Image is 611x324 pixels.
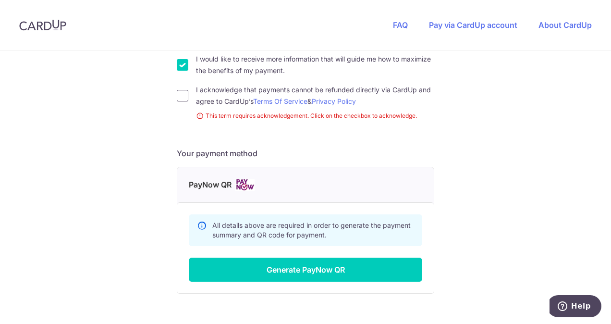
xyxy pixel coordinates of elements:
img: CardUp [19,19,66,31]
label: I would like to receive more information that will guide me how to maximize the benefits of my pa... [196,53,434,76]
label: I acknowledge that payments cannot be refunded directly via CardUp and agree to CardUp’s & [196,84,434,107]
h5: Your payment method [177,148,434,159]
button: Generate PayNow QR [189,258,422,282]
a: Privacy Policy [312,97,356,105]
iframe: Opens a widget where you can find more information [550,295,601,319]
a: Terms Of Service [253,97,307,105]
a: FAQ [393,20,408,30]
img: Cards logo [235,179,255,191]
a: About CardUp [538,20,592,30]
span: PayNow QR [189,179,232,191]
small: This term requires acknowledgement. Click on the checkbox to acknowledge. [196,111,434,121]
span: All details above are required in order to generate the payment summary and QR code for payment. [212,221,411,239]
a: Pay via CardUp account [429,20,517,30]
